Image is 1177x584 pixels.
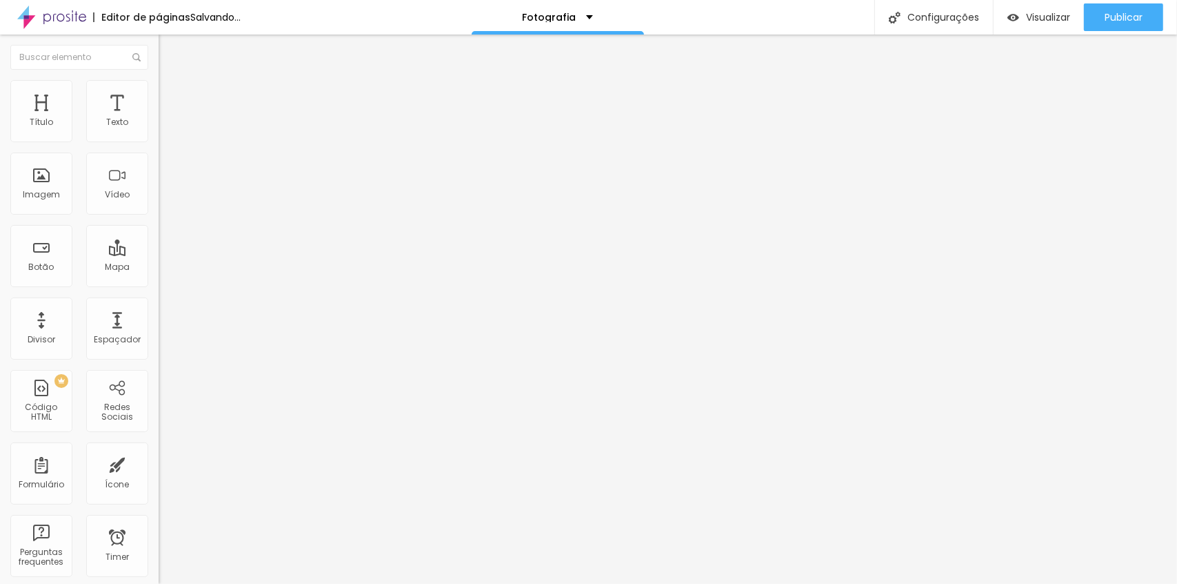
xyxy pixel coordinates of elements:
div: Vídeo [105,190,130,199]
div: Imagem [23,190,60,199]
input: Buscar elemento [10,45,148,70]
p: Fotografia [522,12,576,22]
div: Título [30,117,53,127]
div: Perguntas frequentes [14,547,68,567]
div: Divisor [28,335,55,344]
div: Texto [106,117,128,127]
div: Editor de páginas [93,12,190,22]
iframe: Editor [159,35,1177,584]
span: Visualizar [1026,12,1070,23]
button: Visualizar [994,3,1084,31]
img: Icone [889,12,901,23]
img: view-1.svg [1007,12,1019,23]
span: Publicar [1105,12,1143,23]
div: Formulário [19,480,64,489]
div: Redes Sociais [90,402,144,422]
div: Código HTML [14,402,68,422]
div: Ícone [105,480,130,489]
div: Botão [29,262,54,272]
div: Timer [105,552,129,562]
img: Icone [132,53,141,61]
div: Espaçador [94,335,141,344]
div: Mapa [105,262,130,272]
button: Publicar [1084,3,1163,31]
div: Salvando... [190,12,241,22]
